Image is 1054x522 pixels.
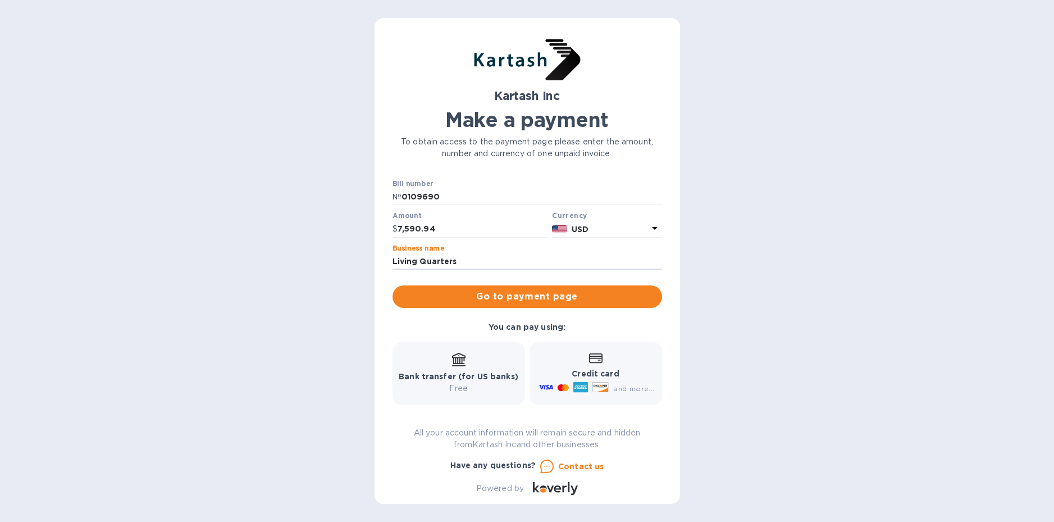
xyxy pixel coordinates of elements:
[552,225,567,233] img: USD
[393,427,662,451] p: All your account information will remain secure and hidden from Kartash Inc and other businesses.
[393,285,662,308] button: Go to payment page
[393,108,662,131] h1: Make a payment
[393,180,433,187] label: Bill number
[393,136,662,160] p: To obtain access to the payment page please enter the amount, number and currency of one unpaid i...
[393,245,444,252] label: Business name
[401,189,662,206] input: Enter bill number
[393,191,401,203] p: №
[393,213,421,220] label: Amount
[572,225,588,234] b: USD
[572,369,619,378] b: Credit card
[398,221,548,238] input: 0.00
[393,223,398,235] p: $
[613,384,654,393] span: and more...
[450,461,536,470] b: Have any questions?
[476,483,524,494] p: Powered by
[494,89,560,103] b: Kartash Inc
[552,211,587,220] b: Currency
[558,462,604,471] u: Contact us
[401,290,653,303] span: Go to payment page
[489,323,565,332] b: You can pay using:
[393,253,662,270] input: Enter business name
[399,372,518,381] b: Bank transfer (for US banks)
[399,383,518,394] p: Free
